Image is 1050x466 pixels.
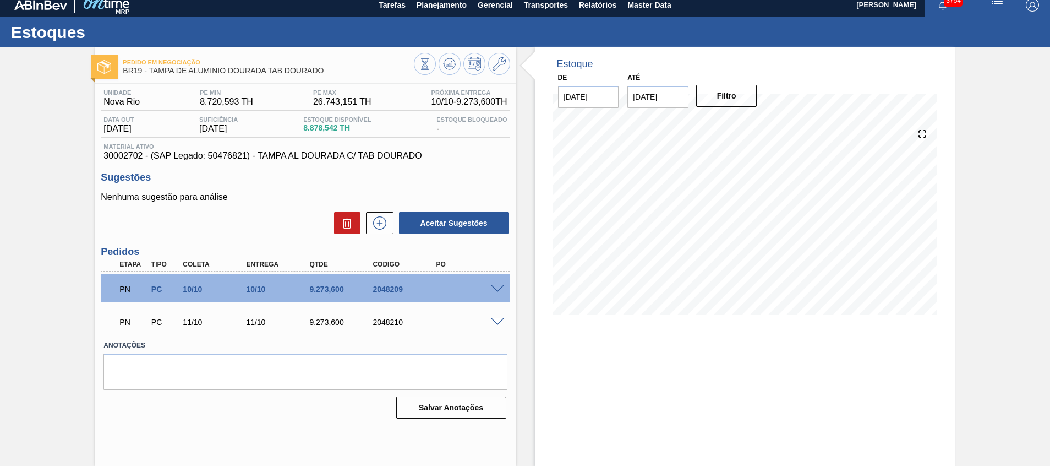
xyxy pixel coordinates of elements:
div: Tipo [149,261,182,268]
div: Pedido de Compra [149,285,182,294]
div: Entrega [243,261,314,268]
div: Pedido em Negociação [117,277,150,301]
div: Nova sugestão [360,212,393,234]
div: Pedido em Negociação [117,310,150,334]
div: 2048209 [370,285,441,294]
div: PO [433,261,504,268]
p: Nenhuma sugestão para análise [101,192,510,202]
p: PN [119,285,147,294]
button: Atualizar Gráfico [439,53,461,75]
input: dd/mm/yyyy [627,86,688,108]
div: 10/10/2025 [243,285,314,294]
span: Material ativo [103,143,507,150]
div: 9.273,600 [307,318,378,327]
span: [DATE] [103,124,134,134]
button: Salvar Anotações [396,397,506,419]
div: Estoque [557,58,593,70]
span: PE MIN [200,89,253,96]
span: 8.720,593 TH [200,97,253,107]
span: Estoque Disponível [303,116,371,123]
img: Ícone [97,60,111,74]
span: 10/10 - 9.273,600 TH [431,97,507,107]
span: Suficiência [199,116,238,123]
span: Pedido em Negociação [123,59,413,66]
h1: Estoques [11,26,206,39]
div: Excluir Sugestões [329,212,360,234]
div: - [434,116,510,134]
div: Aceitar Sugestões [393,211,510,235]
button: Programar Estoque [463,53,485,75]
p: PN [119,318,147,327]
div: Código [370,261,441,268]
input: dd/mm/yyyy [558,86,619,108]
span: Nova Rio [103,97,140,107]
span: [DATE] [199,124,238,134]
span: PE MAX [313,89,371,96]
div: 9.273,600 [307,285,378,294]
span: Próxima Entrega [431,89,507,96]
span: Unidade [103,89,140,96]
button: Aceitar Sugestões [399,212,509,234]
span: 30002702 - (SAP Legado: 50476821) - TAMPA AL DOURADA C/ TAB DOURADO [103,151,507,161]
h3: Pedidos [101,246,510,258]
div: Pedido de Compra [149,318,182,327]
span: 26.743,151 TH [313,97,371,107]
span: 8.878,542 TH [303,124,371,132]
div: Etapa [117,261,150,268]
label: De [558,74,567,82]
span: Data out [103,116,134,123]
span: Estoque Bloqueado [436,116,507,123]
span: BR19 - TAMPA DE ALUMÍNIO DOURADA TAB DOURADO [123,67,413,75]
h3: Sugestões [101,172,510,183]
label: Até [627,74,640,82]
div: Qtde [307,261,378,268]
div: 2048210 [370,318,441,327]
button: Ir ao Master Data / Geral [488,53,510,75]
div: 10/10/2025 [180,285,251,294]
div: 11/10/2025 [243,318,314,327]
button: Filtro [696,85,757,107]
div: Coleta [180,261,251,268]
label: Anotações [103,338,507,354]
button: Visão Geral dos Estoques [414,53,436,75]
div: 11/10/2025 [180,318,251,327]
